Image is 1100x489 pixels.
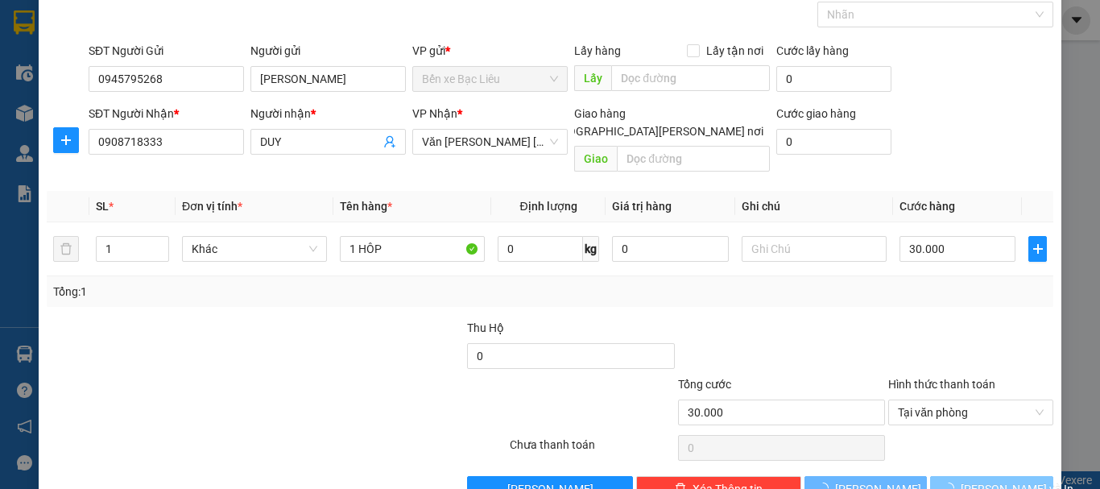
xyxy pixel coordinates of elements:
span: Giao hàng [574,107,626,120]
input: Dọc đường [611,65,770,91]
div: SĐT Người Gửi [89,42,244,60]
span: Lấy hàng [574,44,621,57]
div: Tổng: 1 [53,283,426,300]
label: Hình thức thanh toán [888,378,995,391]
span: VP Nhận [412,107,457,120]
label: Cước lấy hàng [776,44,849,57]
div: VP gửi [412,42,568,60]
span: Giao [574,146,617,172]
span: Giá trị hàng [612,200,672,213]
span: plus [54,134,78,147]
span: Khác [192,237,317,261]
div: Người gửi [250,42,406,60]
input: 0 [612,236,728,262]
span: Lấy tận nơi [700,42,770,60]
span: Bến xe Bạc Liêu [422,67,558,91]
div: Chưa thanh toán [508,436,676,464]
span: Định lượng [519,200,577,213]
input: Cước lấy hàng [776,66,891,92]
span: Tổng cước [678,378,731,391]
label: Cước giao hàng [776,107,856,120]
span: plus [1029,242,1046,255]
span: Đơn vị tính [182,200,242,213]
span: Văn phòng Hồ Chí Minh [422,130,558,154]
span: Tên hàng [340,200,392,213]
span: Lấy [574,65,611,91]
input: Cước giao hàng [776,129,891,155]
button: plus [1028,236,1047,262]
span: Cước hàng [899,200,955,213]
th: Ghi chú [735,191,893,222]
input: VD: Bàn, Ghế [340,236,485,262]
span: kg [583,236,599,262]
input: Ghi Chú [742,236,887,262]
input: Dọc đường [617,146,770,172]
div: Người nhận [250,105,406,122]
span: [GEOGRAPHIC_DATA][PERSON_NAME] nơi [544,122,770,140]
button: delete [53,236,79,262]
span: user-add [383,135,396,148]
span: Thu Hộ [467,321,504,334]
button: plus [53,127,79,153]
span: Tại văn phòng [898,400,1044,425]
span: SL [96,200,109,213]
div: SĐT Người Nhận [89,105,244,122]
